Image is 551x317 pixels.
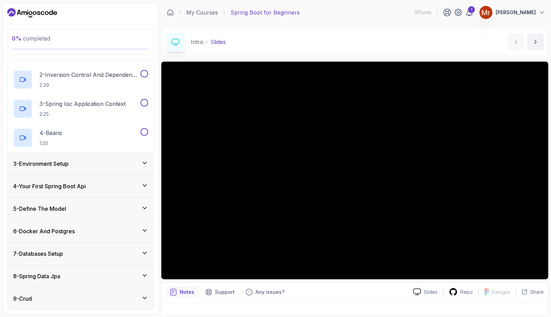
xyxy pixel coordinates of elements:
[479,6,493,19] img: user profile image
[255,289,284,296] p: Any issues?
[12,35,50,42] span: completed
[492,289,510,296] p: Designs
[415,9,432,16] p: 0 Points
[39,71,139,79] p: 2 - Inversion Control And Dependency Injection
[13,272,60,280] h3: 8 - Spring Data Jpa
[186,8,218,17] a: My Courses
[210,38,226,46] p: Slides
[167,9,174,16] a: Dashboard
[13,182,86,190] h3: 4 - Your First Spring Boot Api
[201,287,239,298] button: Support button
[39,129,62,137] p: 4 - Beans
[13,295,32,303] h3: 9 - Crud
[527,34,544,50] button: next content
[13,128,148,147] button: 4-Beans1:20
[7,7,57,18] a: Dashboard
[8,220,154,242] button: 6-Docker And Postgres
[424,289,437,296] p: Slides
[231,8,300,17] p: Spring Boot for Beginners
[516,289,544,296] button: Share
[8,198,154,220] button: 5-Define The Model
[530,289,544,296] p: Share
[13,250,63,258] h3: 7 - Databases Setup
[479,6,545,19] button: user profile image[PERSON_NAME]
[39,100,126,108] p: 3 - Spring Ioc Application Context
[39,111,126,118] p: 2:25
[8,265,154,287] button: 8-Spring Data Jpa
[443,288,478,296] a: Repo
[13,205,66,213] h3: 5 - Define The Model
[508,34,524,50] button: previous content
[13,70,148,89] button: 2-Inversion Control And Dependency Injection2:39
[8,288,154,310] button: 9-Crud
[215,289,235,296] p: Support
[166,287,198,298] button: notes button
[8,153,154,175] button: 3-Environment Setup
[12,35,21,42] span: 0 %
[13,99,148,118] button: 3-Spring Ioc Application Context2:25
[496,9,536,16] p: [PERSON_NAME]
[460,289,473,296] p: Repo
[8,243,154,265] button: 7-Databases Setup
[191,38,204,46] p: Intro
[242,287,289,298] button: Feedback button
[408,288,443,296] a: Slides
[180,289,194,296] p: Notes
[465,8,473,17] a: 1
[8,175,154,197] button: 4-Your First Spring Boot Api
[39,82,139,89] p: 2:39
[39,140,62,147] p: 1:20
[13,160,69,168] h3: 3 - Environment Setup
[468,6,475,13] div: 1
[13,227,75,235] h3: 6 - Docker And Postgres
